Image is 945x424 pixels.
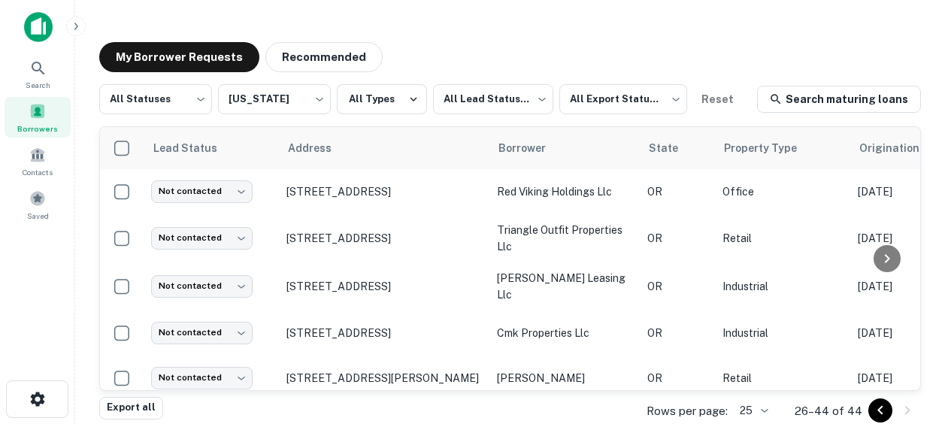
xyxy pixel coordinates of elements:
[647,325,707,341] p: OR
[151,275,253,297] div: Not contacted
[498,139,565,157] span: Borrower
[99,397,163,419] button: Export all
[26,79,50,91] span: Search
[99,80,212,119] div: All Statuses
[337,84,427,114] button: All Types
[868,398,892,422] button: Go to previous page
[559,80,687,119] div: All Export Statuses
[27,210,49,222] span: Saved
[5,141,71,181] a: Contacts
[649,139,698,157] span: State
[757,86,921,113] a: Search maturing loans
[640,127,715,169] th: State
[265,42,383,72] button: Recommended
[647,278,707,295] p: OR
[286,185,482,198] p: [STREET_ADDRESS]
[722,183,843,200] p: Office
[497,183,632,200] p: red viking holdings llc
[288,139,351,157] span: Address
[722,230,843,247] p: Retail
[489,127,640,169] th: Borrower
[17,123,58,135] span: Borrowers
[151,322,253,344] div: Not contacted
[647,230,707,247] p: OR
[5,184,71,225] a: Saved
[722,278,843,295] p: Industrial
[795,402,862,420] p: 26–44 of 44
[286,280,482,293] p: [STREET_ADDRESS]
[153,139,237,157] span: Lead Status
[497,325,632,341] p: cmk properties llc
[286,232,482,245] p: [STREET_ADDRESS]
[734,400,771,422] div: 25
[151,227,253,249] div: Not contacted
[151,180,253,202] div: Not contacted
[870,304,945,376] iframe: Chat Widget
[151,367,253,389] div: Not contacted
[722,370,843,386] p: Retail
[279,127,489,169] th: Address
[693,84,741,114] button: Reset
[647,183,707,200] p: OR
[722,325,843,341] p: Industrial
[23,166,53,178] span: Contacts
[647,402,728,420] p: Rows per page:
[5,53,71,94] a: Search
[24,12,53,42] img: capitalize-icon.png
[286,371,482,385] p: [STREET_ADDRESS][PERSON_NAME]
[497,222,632,255] p: triangle outfit properties llc
[433,80,553,119] div: All Lead Statuses
[715,127,850,169] th: Property Type
[144,127,279,169] th: Lead Status
[647,370,707,386] p: OR
[218,80,331,119] div: [US_STATE]
[497,270,632,303] p: [PERSON_NAME] leasing llc
[724,139,816,157] span: Property Type
[99,42,259,72] button: My Borrower Requests
[497,370,632,386] p: [PERSON_NAME]
[5,97,71,138] a: Borrowers
[286,326,482,340] p: [STREET_ADDRESS]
